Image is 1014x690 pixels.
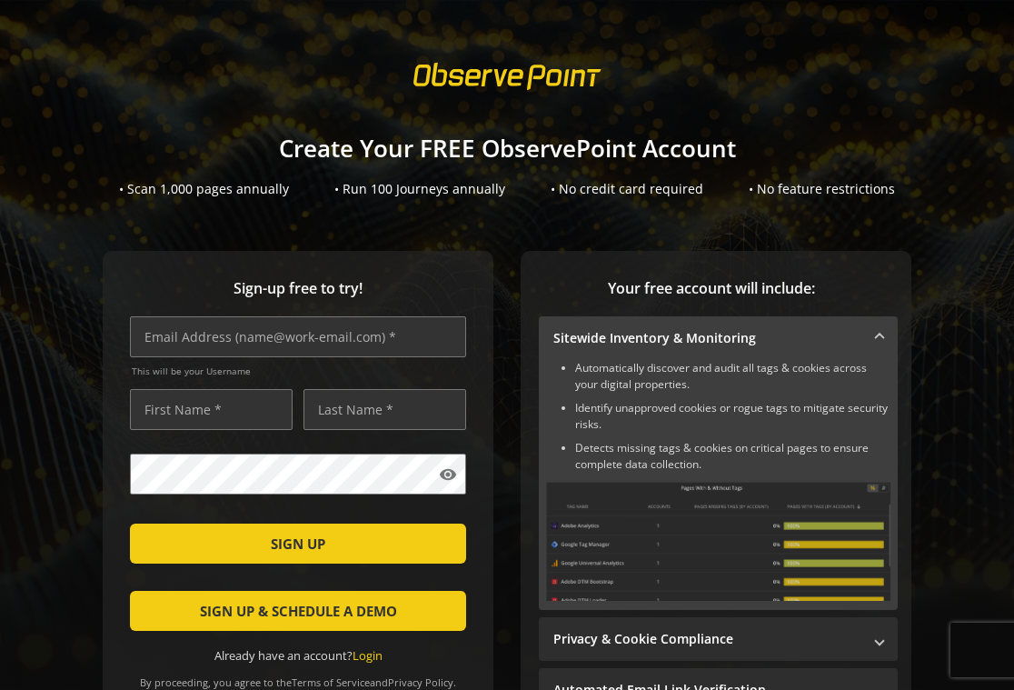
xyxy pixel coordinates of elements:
[130,591,466,631] button: SIGN UP & SCHEDULE A DEMO
[539,617,898,661] mat-expansion-panel-header: Privacy & Cookie Compliance
[130,524,466,564] button: SIGN UP
[439,465,457,484] mat-icon: visibility
[130,278,466,299] span: Sign-up free to try!
[551,180,703,198] div: • No credit card required
[130,647,466,665] div: Already have an account?
[334,180,505,198] div: • Run 100 Journeys annually
[553,630,861,648] mat-panel-title: Privacy & Cookie Compliance
[303,389,466,430] input: Last Name *
[292,675,370,689] a: Terms of Service
[388,675,453,689] a: Privacy Policy
[539,278,884,299] span: Your free account will include:
[353,647,383,664] a: Login
[271,527,325,560] span: SIGN UP
[130,389,293,430] input: First Name *
[575,360,890,393] li: Automatically discover and audit all tags & cookies across your digital properties.
[749,180,895,198] div: • No feature restrictions
[200,595,397,627] span: SIGN UP & SCHEDULE A DEMO
[539,360,898,610] div: Sitewide Inventory & Monitoring
[546,482,890,601] img: Sitewide Inventory & Monitoring
[575,440,890,473] li: Detects missing tags & cookies on critical pages to ensure complete data collection.
[539,316,898,360] mat-expansion-panel-header: Sitewide Inventory & Monitoring
[132,365,466,377] span: This will be your Username
[130,316,466,357] input: Email Address (name@work-email.com) *
[553,329,861,347] mat-panel-title: Sitewide Inventory & Monitoring
[130,664,466,689] div: By proceeding, you agree to the and .
[119,180,289,198] div: • Scan 1,000 pages annually
[575,400,890,433] li: Identify unapproved cookies or rogue tags to mitigate security risks.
